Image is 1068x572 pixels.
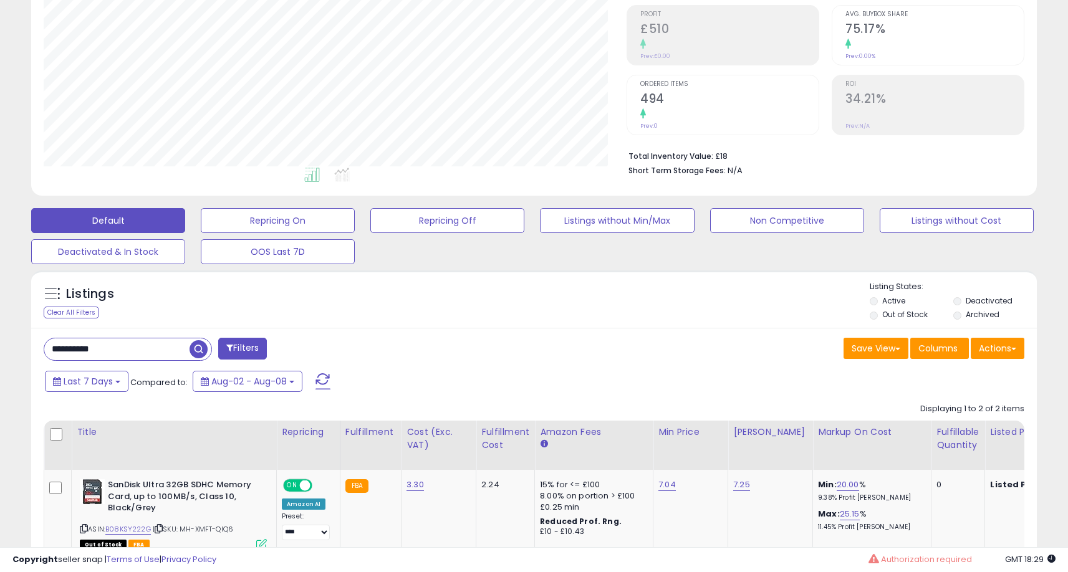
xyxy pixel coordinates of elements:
p: Listing States: [870,281,1037,293]
span: N/A [728,164,743,176]
div: Markup on Cost [818,426,926,439]
label: Active [882,295,905,306]
label: Out of Stock [882,309,928,320]
span: | SKU: MH-XMFT-QIQ6 [153,524,233,534]
div: Min Price [658,426,723,439]
button: Deactivated & In Stock [31,239,185,264]
small: Amazon Fees. [540,439,547,450]
div: Fulfillment Cost [481,426,529,452]
img: 41iHzVlojaL._SL40_.jpg [80,479,105,504]
div: Repricing [282,426,335,439]
small: Prev: 0.00% [845,52,875,60]
div: % [818,508,921,531]
a: 7.04 [658,479,676,491]
p: 9.38% Profit [PERSON_NAME] [818,493,921,502]
span: Profit [640,11,819,18]
label: Archived [966,309,999,320]
button: Aug-02 - Aug-08 [193,371,302,392]
span: Ordered Items [640,81,819,88]
a: Terms of Use [107,553,160,565]
div: 2.24 [481,479,525,490]
span: Avg. Buybox Share [845,11,1024,18]
div: Cost (Exc. VAT) [407,426,471,452]
div: Clear All Filters [44,307,99,318]
a: 20.00 [837,479,859,491]
span: Columns [918,342,958,355]
span: 2025-08-16 18:29 GMT [1005,553,1056,565]
h2: 75.17% [845,22,1024,39]
a: B08KSY222G [105,524,151,535]
h2: 494 [640,92,819,108]
strong: Copyright [12,553,58,565]
a: 3.30 [407,479,424,491]
button: Listings without Cost [880,208,1034,233]
th: The percentage added to the cost of goods (COGS) that forms the calculator for Min & Max prices. [813,421,931,470]
button: Default [31,208,185,233]
div: 8.00% on portion > £100 [540,490,643,502]
div: [PERSON_NAME] [733,426,807,439]
button: Actions [971,338,1024,359]
span: Last 7 Days [64,375,113,388]
button: Columns [910,338,969,359]
div: 0 [936,479,975,490]
small: Prev: £0.00 [640,52,670,60]
b: Short Term Storage Fees: [628,165,726,176]
div: Amazon Fees [540,426,648,439]
b: SanDisk Ultra 32GB SDHC Memory Card, up to 100MB/s, Class 10, Black/Grey [108,479,259,517]
div: Fulfillable Quantity [936,426,979,452]
a: 25.15 [840,508,860,520]
button: Save View [844,338,908,359]
small: FBA [345,479,368,493]
div: 15% for <= £100 [540,479,643,490]
div: Title [77,426,271,439]
button: Filters [218,338,267,360]
span: Compared to: [130,376,188,388]
div: £10 - £10.43 [540,527,643,537]
b: Total Inventory Value: [628,151,713,161]
div: % [818,479,921,502]
span: Aug-02 - Aug-08 [211,375,287,388]
h2: £510 [640,22,819,39]
b: Listed Price: [990,479,1047,490]
span: OFF [310,480,330,491]
b: Max: [818,508,840,520]
a: 7.25 [733,479,750,491]
span: Authorization required [881,553,972,565]
span: ON [284,480,300,491]
button: Listings without Min/Max [540,208,694,233]
b: Min: [818,479,837,490]
button: Repricing Off [370,208,524,233]
div: £0.25 min [540,502,643,513]
h5: Listings [66,285,114,303]
div: Fulfillment [345,426,396,439]
small: Prev: 0 [640,122,658,130]
button: Last 7 Days [45,371,128,392]
div: seller snap | | [12,554,216,566]
li: £18 [628,148,1015,163]
b: Reduced Prof. Rng. [540,516,622,527]
button: OOS Last 7D [201,239,355,264]
div: Displaying 1 to 2 of 2 items [920,403,1024,415]
label: Deactivated [966,295,1013,306]
button: Repricing On [201,208,355,233]
h2: 34.21% [845,92,1024,108]
div: Preset: [282,512,330,540]
a: Privacy Policy [161,553,216,565]
span: ROI [845,81,1024,88]
p: 11.45% Profit [PERSON_NAME] [818,523,921,531]
div: Amazon AI [282,498,325,510]
small: Prev: N/A [845,122,870,130]
button: Non Competitive [710,208,864,233]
